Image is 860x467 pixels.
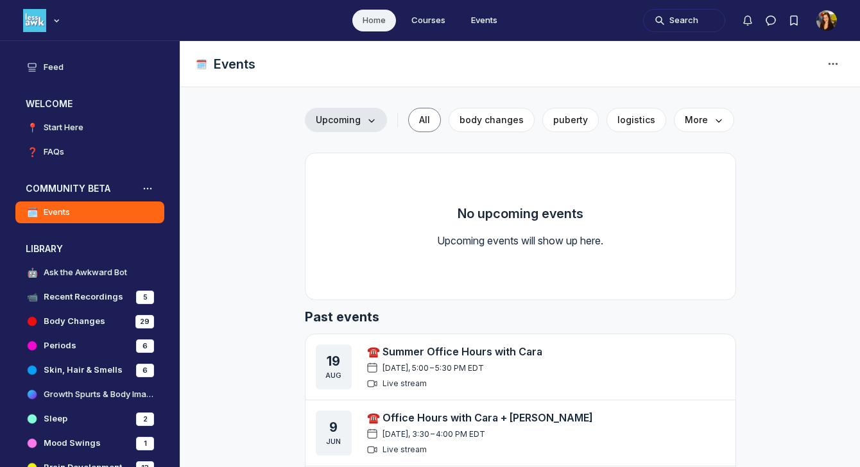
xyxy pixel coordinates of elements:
div: 5 [136,291,154,304]
span: ❓ [26,146,39,158]
a: Sleep2 [15,408,164,430]
button: LIBRARYCollapse space [15,239,164,259]
a: 📹Recent Recordings5 [15,286,164,308]
img: Less Awkward Hub logo [23,9,46,32]
span: Live stream [383,378,427,389]
span: 📍 [26,121,39,134]
div: 6 [136,364,154,377]
span: 📹 [26,291,39,303]
button: logistics [606,108,666,132]
button: Upcoming [305,108,387,132]
h5: No upcoming events [305,205,735,223]
button: All [408,108,441,132]
button: Search [643,9,725,32]
h4: Growth Spurts & Body Image [44,388,154,401]
div: Aug [325,370,341,380]
h4: Start Here [44,121,83,134]
span: 🗓️ [26,206,39,219]
a: Periods6 [15,335,164,357]
a: Courses [401,10,456,31]
div: 1 [136,437,154,450]
h4: Mood Swings [44,437,101,450]
button: Bookmarks [782,9,805,32]
button: body changes [449,108,535,132]
a: ☎️ Office Hours with Cara + [PERSON_NAME] [367,411,593,424]
h4: Skin, Hair & Smells [44,364,123,377]
a: Growth Spurts & Body Image [15,384,164,405]
button: User menu options [816,10,837,31]
a: 🤖Ask the Awkward Bot [15,262,164,284]
button: COMMUNITY BETACollapse space [15,178,164,199]
span: puberty [553,114,588,125]
header: Page Header [180,41,860,87]
svg: Space settings [825,56,841,72]
span: [DATE], 3:30 – 4:00 PM EDT [383,429,485,439]
h4: Recent Recordings [44,291,123,303]
a: Feed [15,56,164,78]
span: logistics [617,114,655,125]
div: Jun [326,436,341,446]
a: 📍Start Here [15,117,164,139]
h4: Ask the Awkward Bot [44,266,127,279]
h3: COMMUNITY BETA [26,182,110,195]
button: WELCOMECollapse space [15,94,164,114]
div: 29 [135,315,154,328]
h3: LIBRARY [26,242,63,255]
div: 6 [136,339,154,353]
span: All [419,114,430,125]
h4: Feed [44,61,64,74]
button: Less Awkward Hub logo [23,8,63,33]
span: Live stream [383,445,427,455]
button: Notifications [736,9,759,32]
button: View space group options [141,182,154,195]
a: ☎️ Summer Office Hours with Cara [367,345,542,358]
a: Home [352,10,396,31]
span: body changes [460,114,524,125]
h1: Events [214,55,255,73]
span: 🗓️ [196,58,209,71]
a: Mood Swings1 [15,432,164,454]
button: puberty [542,108,599,132]
span: Upcoming events will show up here. [437,234,603,247]
h5: Past events [305,308,736,326]
a: Skin, Hair & Smells6 [15,359,164,381]
div: 2 [136,412,154,426]
h4: FAQs [44,146,64,158]
button: Direct messages [759,9,782,32]
span: 🤖 [26,266,39,279]
a: Body Changes29 [15,310,164,332]
span: [DATE], 5:00 – 5:30 PM EDT [383,363,484,373]
button: Space settings [821,53,845,76]
h3: WELCOME [26,98,73,110]
a: ❓FAQs [15,141,164,163]
a: 🗓️Events [15,201,164,223]
h4: Events [44,206,70,219]
h4: Periods [44,339,76,352]
h4: Body Changes [44,315,105,328]
div: 19 [327,353,340,369]
h4: Sleep [44,412,67,425]
span: More [685,114,723,126]
div: 9 [329,420,338,435]
a: Events [461,10,508,31]
button: More [674,108,734,132]
span: Upcoming [316,114,376,126]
